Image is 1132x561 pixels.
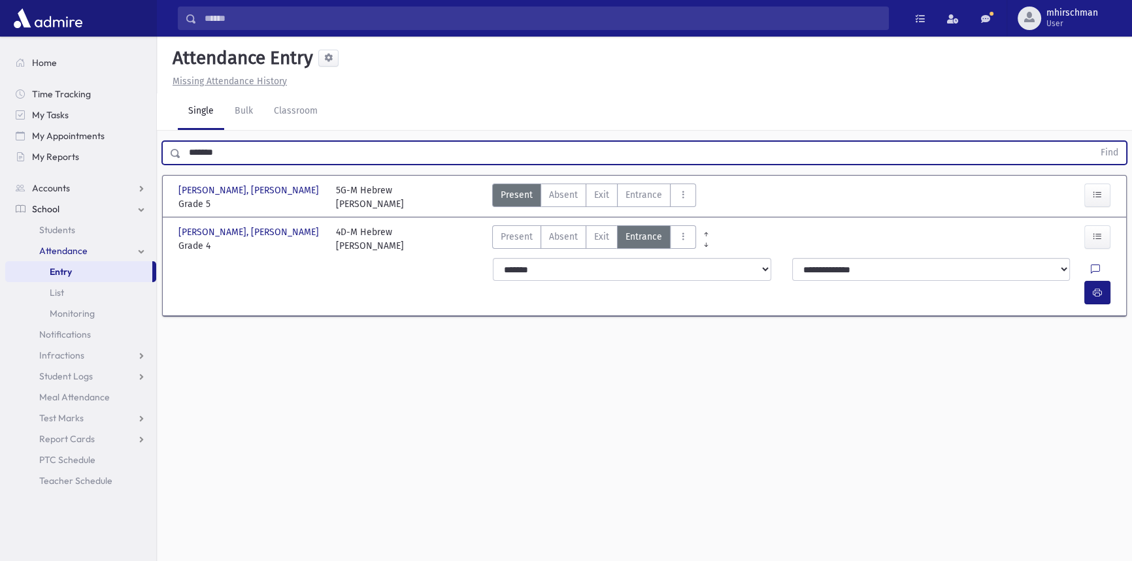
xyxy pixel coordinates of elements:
span: Home [32,57,57,69]
a: Bulk [224,93,263,130]
span: List [50,287,64,298]
span: Test Marks [39,412,84,424]
a: My Appointments [5,125,156,146]
a: My Tasks [5,104,156,125]
span: School [32,203,59,215]
a: Accounts [5,178,156,199]
img: AdmirePro [10,5,86,31]
span: Attendance [39,245,88,257]
div: AttTypes [492,184,696,211]
span: My Appointments [32,130,105,142]
a: My Reports [5,146,156,167]
a: PTC Schedule [5,449,156,470]
span: Present [501,188,533,202]
span: Notifications [39,329,91,340]
a: Single [178,93,224,130]
span: Meal Attendance [39,391,110,403]
a: Home [5,52,156,73]
a: Meal Attendance [5,387,156,408]
span: Report Cards [39,433,95,445]
button: Find [1093,142,1126,164]
u: Missing Attendance History [173,76,287,87]
span: My Reports [32,151,79,163]
span: mhirschman [1046,8,1098,18]
a: Infractions [5,345,156,366]
span: [PERSON_NAME], [PERSON_NAME] [178,184,322,197]
a: Report Cards [5,428,156,449]
span: PTC Schedule [39,454,95,466]
input: Search [197,7,888,30]
span: Present [501,230,533,244]
div: AttTypes [492,225,696,253]
span: Grade 4 [178,239,323,253]
span: Teacher Schedule [39,475,112,487]
a: Attendance [5,240,156,261]
span: [PERSON_NAME], [PERSON_NAME] [178,225,322,239]
a: Teacher Schedule [5,470,156,491]
a: Missing Attendance History [167,76,287,87]
span: Entry [50,266,72,278]
span: Exit [594,230,609,244]
span: My Tasks [32,109,69,121]
a: Time Tracking [5,84,156,104]
span: Student Logs [39,370,93,382]
span: User [1046,18,1098,29]
span: Entrance [625,188,662,202]
span: Entrance [625,230,662,244]
a: Notifications [5,324,156,345]
a: Classroom [263,93,328,130]
a: Monitoring [5,303,156,324]
a: School [5,199,156,219]
span: Students [39,224,75,236]
div: 4D-M Hebrew [PERSON_NAME] [336,225,404,253]
span: Monitoring [50,308,95,319]
span: Time Tracking [32,88,91,100]
span: Infractions [39,349,84,361]
span: Absent [549,188,578,202]
a: Student Logs [5,366,156,387]
a: List [5,282,156,303]
span: Absent [549,230,578,244]
a: Entry [5,261,152,282]
span: Grade 5 [178,197,323,211]
h5: Attendance Entry [167,47,313,69]
div: 5G-M Hebrew [PERSON_NAME] [336,184,404,211]
span: Accounts [32,182,70,194]
a: Test Marks [5,408,156,428]
a: Students [5,219,156,240]
span: Exit [594,188,609,202]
